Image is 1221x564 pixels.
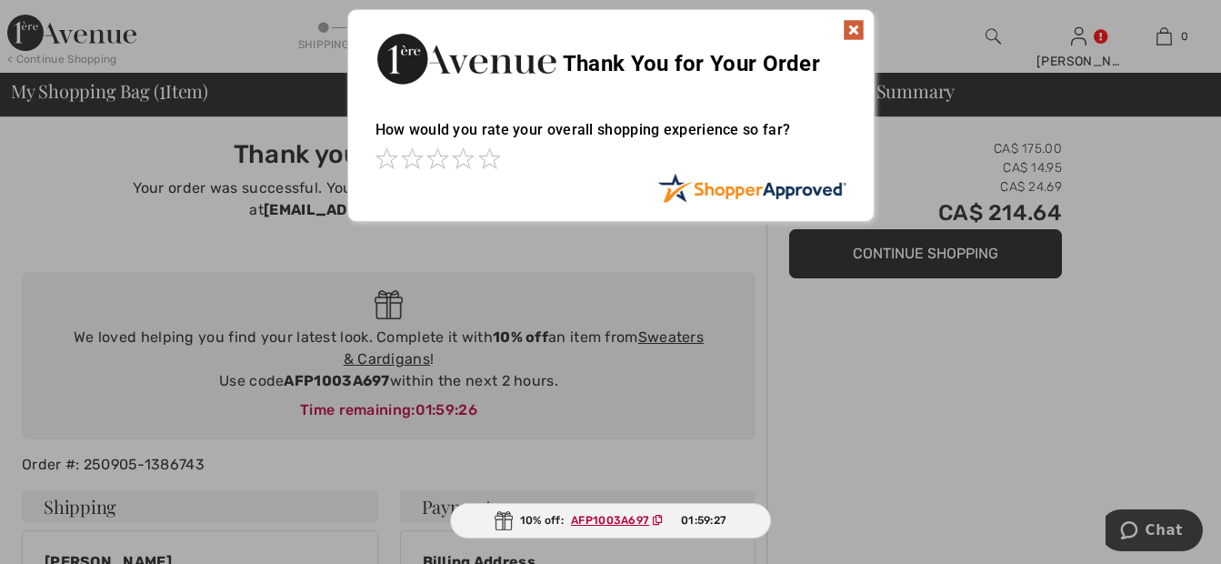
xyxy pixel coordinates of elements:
span: Chat [40,13,77,29]
img: Gift.svg [495,511,513,530]
span: Thank You for Your Order [563,51,820,76]
img: x [843,19,865,41]
div: How would you rate your overall shopping experience so far? [375,103,846,173]
span: 01:59:27 [681,512,726,529]
div: 10% off: [450,503,772,539]
img: Thank You for Your Order [375,28,557,89]
ins: AFP1003A697 [571,514,649,527]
